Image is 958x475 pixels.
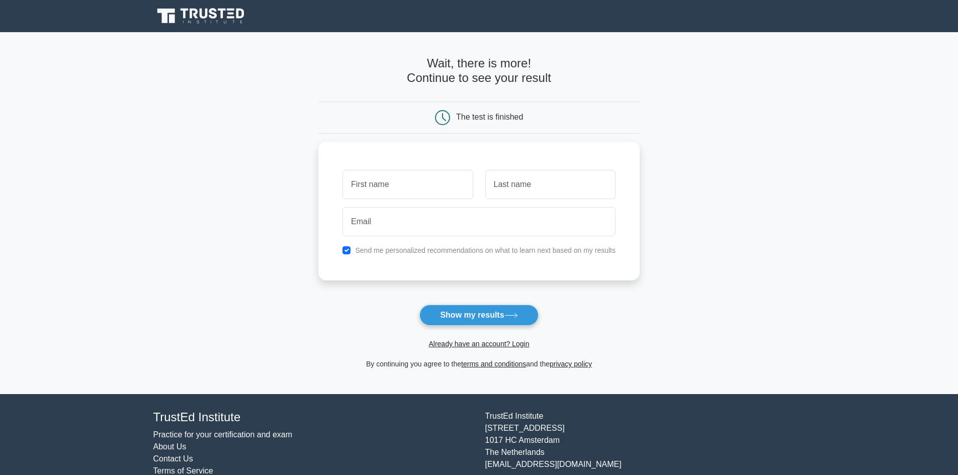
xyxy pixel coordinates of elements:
div: The test is finished [456,113,523,121]
a: terms and conditions [461,360,526,368]
a: Practice for your certification and exam [153,430,293,439]
label: Send me personalized recommendations on what to learn next based on my results [355,246,616,254]
button: Show my results [419,305,538,326]
a: Already have an account? Login [428,340,529,348]
a: privacy policy [550,360,592,368]
input: First name [342,170,473,199]
h4: TrustEd Institute [153,410,473,425]
h4: Wait, there is more! Continue to see your result [318,56,640,85]
a: Terms of Service [153,466,213,475]
div: By continuing you agree to the and the [312,358,646,370]
input: Last name [485,170,616,199]
a: About Us [153,442,187,451]
a: Contact Us [153,454,193,463]
input: Email [342,207,616,236]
